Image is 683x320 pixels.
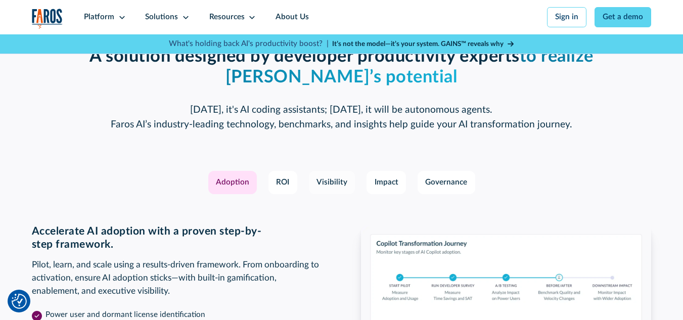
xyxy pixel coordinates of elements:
[316,177,347,189] div: Visibility
[84,12,114,23] div: Platform
[209,12,245,23] div: Resources
[276,177,289,189] div: ROI
[78,118,605,132] p: Faros AI’s industry-leading technology, benchmarks, and insights help guide your AI transformatio...
[216,177,249,189] div: Adoption
[32,225,322,251] h3: Accelerate AI adoption with a proven step-by-step framework.
[332,39,514,49] a: It’s not the model—it’s your system. GAINS™ reveals why
[375,177,398,189] div: Impact
[145,12,178,23] div: Solutions
[32,258,322,298] p: Pilot, learn, and scale using a results-driven framework. From onboarding to activation, ensure A...
[78,103,605,118] p: [DATE], it's AI coding assistants; [DATE], it will be autonomous agents.
[32,9,63,29] img: Logo of the analytics and reporting company Faros.
[12,294,27,309] img: Revisit consent button
[169,38,329,50] p: What's holding back AI's productivity boost? |
[12,294,27,309] button: Cookie Settings
[595,7,652,27] a: Get a demo
[32,9,63,29] a: home
[425,177,467,189] div: Governance
[547,7,587,27] a: Sign in
[332,40,504,48] strong: It’s not the model—it’s your system. GAINS™ reveals why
